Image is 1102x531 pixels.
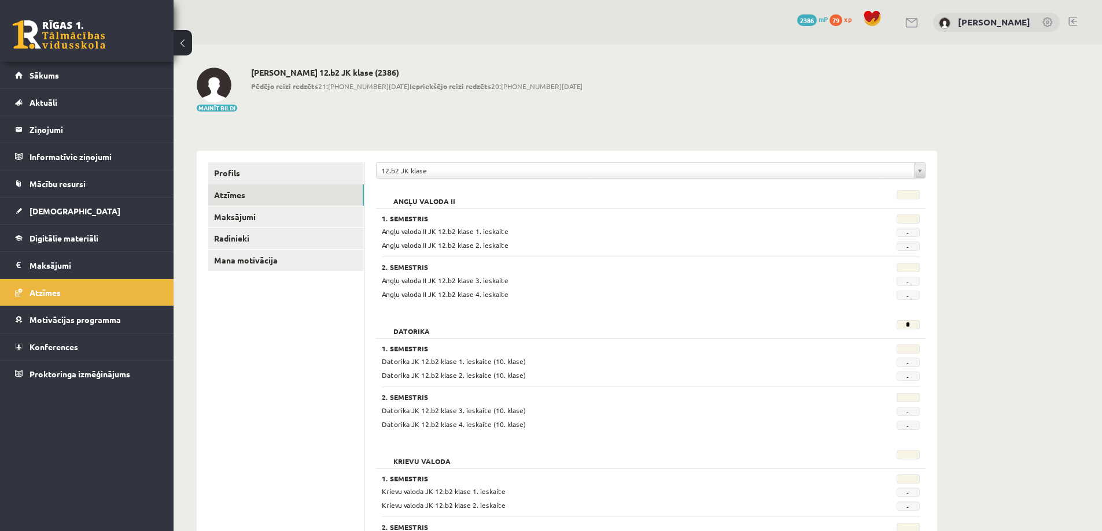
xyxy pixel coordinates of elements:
[939,17,950,29] img: Emīls Linde
[382,474,827,482] h3: 1. Semestris
[897,407,920,416] span: -
[15,62,159,88] a: Sākums
[382,320,441,332] h2: Datorika
[30,369,130,379] span: Proktoringa izmēģinājums
[197,105,237,112] button: Mainīt bildi
[830,14,857,24] a: 79 xp
[382,419,526,429] span: Datorika JK 12.b2 klase 4. ieskaite (10. klase)
[15,225,159,251] a: Digitālie materiāli
[30,143,159,170] legend: Informatīvie ziņojumi
[30,287,61,298] span: Atzīmes
[30,341,78,352] span: Konferences
[382,190,467,202] h2: Angļu valoda II
[897,488,920,497] span: -
[251,81,318,91] b: Pēdējo reizi redzēts
[15,252,159,279] a: Maksājumi
[30,179,86,189] span: Mācību resursi
[382,263,827,271] h3: 2. Semestris
[15,116,159,143] a: Ziņojumi
[208,228,364,249] a: Radinieki
[382,344,827,352] h3: 1. Semestris
[197,68,231,102] img: Emīls Linde
[797,14,817,26] span: 2386
[819,14,828,24] span: mP
[830,14,842,26] span: 79
[30,252,159,279] legend: Maksājumi
[897,372,920,381] span: -
[15,333,159,360] a: Konferences
[30,116,159,143] legend: Ziņojumi
[382,393,827,401] h3: 2. Semestris
[897,291,920,300] span: -
[797,14,828,24] a: 2386 mP
[382,523,827,531] h3: 2. Semestris
[382,214,827,222] h3: 1. Semestris
[30,233,98,243] span: Digitālie materiāli
[208,184,364,206] a: Atzīmes
[382,289,508,299] span: Angļu valoda II JK 12.b2 klase 4. ieskaite
[30,70,59,80] span: Sākums
[897,502,920,511] span: -
[15,361,159,387] a: Proktoringa izmēģinājums
[382,487,506,496] span: Krievu valoda JK 12.b2 klase 1. ieskaite
[251,68,583,77] h2: [PERSON_NAME] 12.b2 JK klase (2386)
[382,450,462,462] h2: Krievu valoda
[15,306,159,333] a: Motivācijas programma
[208,206,364,228] a: Maksājumi
[897,228,920,237] span: -
[15,89,159,116] a: Aktuāli
[382,357,526,366] span: Datorika JK 12.b2 klase 1. ieskaite (10. klase)
[208,162,364,184] a: Profils
[15,170,159,197] a: Mācību resursi
[15,143,159,170] a: Informatīvie ziņojumi
[30,314,121,325] span: Motivācijas programma
[897,277,920,286] span: -
[30,97,57,107] span: Aktuāli
[897,421,920,430] span: -
[208,250,364,271] a: Mana motivācija
[377,163,925,178] a: 12.b2 JK klase
[15,198,159,224] a: [DEMOGRAPHIC_DATA]
[381,163,910,178] span: 12.b2 JK klase
[897,358,920,367] span: -
[382,226,508,236] span: Angļu valoda II JK 12.b2 klase 1. ieskaite
[382,406,526,415] span: Datorika JK 12.b2 klase 3. ieskaite (10. klase)
[382,276,508,285] span: Angļu valoda II JK 12.b2 klase 3. ieskaite
[410,81,491,91] b: Iepriekšējo reizi redzēts
[897,242,920,251] span: -
[382,370,526,380] span: Datorika JK 12.b2 klase 2. ieskaite (10. klase)
[844,14,852,24] span: xp
[958,16,1030,28] a: [PERSON_NAME]
[30,206,120,216] span: [DEMOGRAPHIC_DATA]
[382,240,508,250] span: Angļu valoda II JK 12.b2 klase 2. ieskaite
[251,81,583,91] span: 21:[PHONE_NUMBER][DATE] 20:[PHONE_NUMBER][DATE]
[13,20,105,49] a: Rīgas 1. Tālmācības vidusskola
[382,500,506,510] span: Krievu valoda JK 12.b2 klase 2. ieskaite
[15,279,159,306] a: Atzīmes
